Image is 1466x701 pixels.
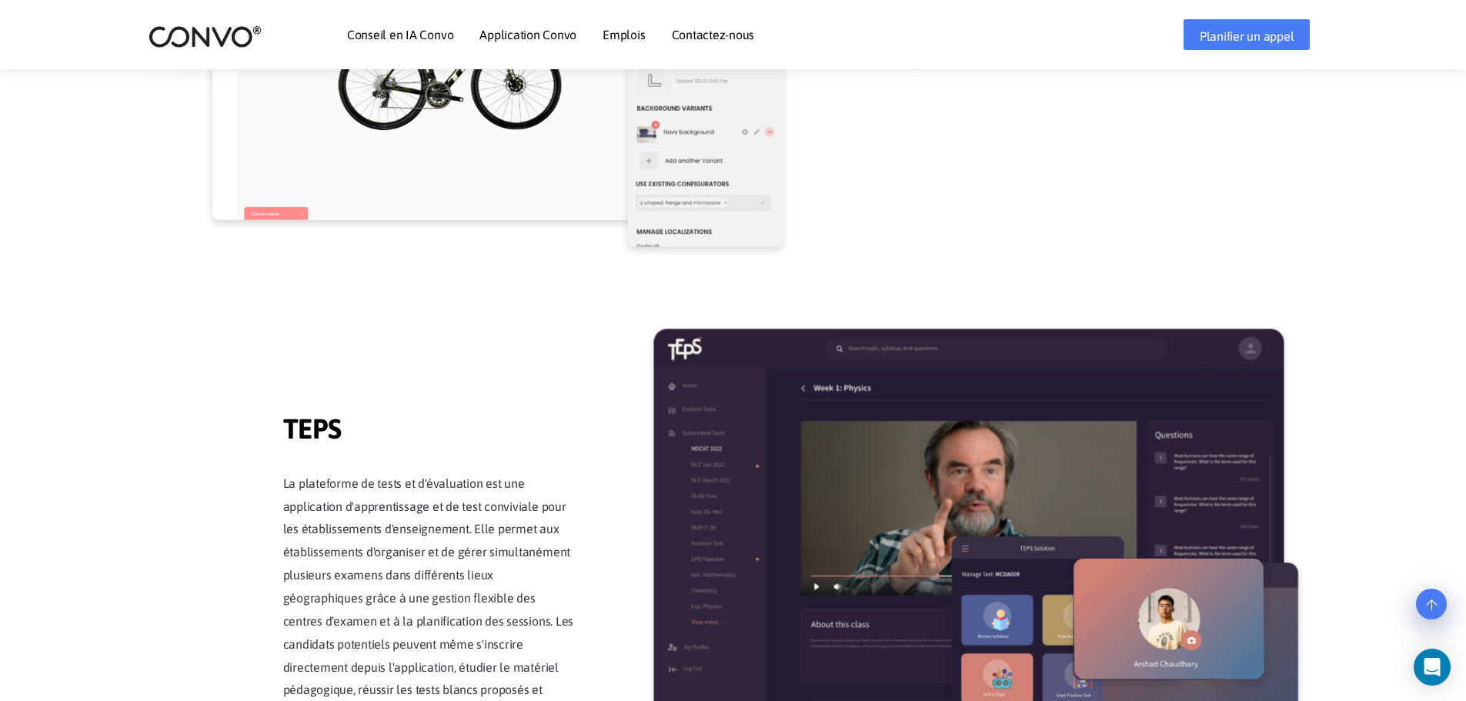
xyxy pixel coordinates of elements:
[603,28,645,42] font: Emplois
[347,28,453,42] font: Conseil en IA Convo
[672,28,755,42] font: Contactez-nous
[672,28,755,41] a: Contactez-nous
[149,25,262,48] img: logo_2.png
[283,412,341,445] font: TEPS
[1414,649,1451,686] div: Ouvrir Intercom Messenger
[479,28,576,41] a: Application Convo
[1184,19,1311,50] a: Planifier un appel
[1200,29,1294,43] font: Planifier un appel
[479,28,576,42] font: Application Convo
[347,28,453,41] a: Conseil en IA Convo
[603,28,645,41] a: Emplois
